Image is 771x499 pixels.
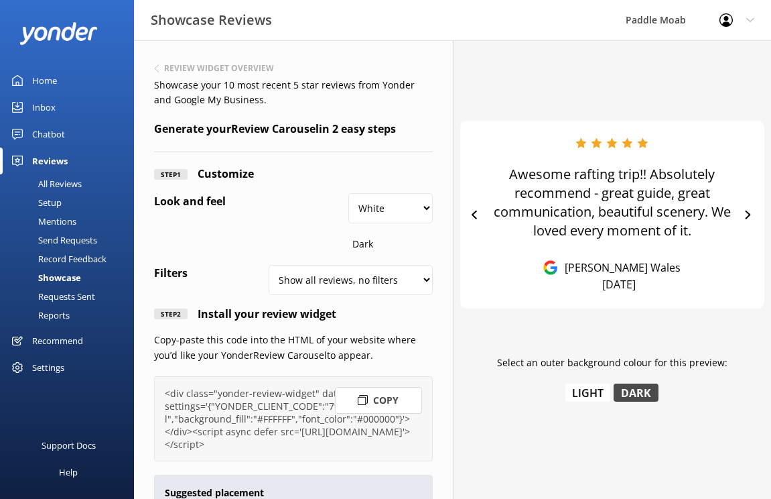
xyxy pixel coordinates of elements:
img: yonder-white-logo.png [20,22,97,44]
div: Requests Sent [8,287,95,306]
a: Requests Sent [8,287,134,306]
p: Copy-paste this code into the HTML of your website where you’d like your Yonder Review Carousel t... [154,333,433,363]
button: Dark [614,384,658,402]
div: Chatbot [32,121,65,148]
div: Showcase [8,268,81,287]
div: Send Requests [8,231,97,249]
h4: Customize [188,166,254,183]
div: Inbox [32,94,56,121]
p: [PERSON_NAME] Wales [558,260,681,275]
div: Mentions [8,212,76,231]
p: Showcase your 10 most recent 5 star reviews from Yonder and Google My Business. [154,78,433,108]
div: Step 2 [154,309,188,319]
div: All Reviews [8,174,82,193]
button: Copy [335,387,422,414]
p: Awesome rafting trip!! Absolutely recommend - great guide, great communication, beautiful scenery... [486,165,739,240]
a: All Reviews [8,174,134,193]
div: Step 1 [154,169,188,180]
img: Google Reviews [543,260,558,275]
button: Review widget overview [154,64,274,72]
a: Showcase [8,268,134,287]
div: Help [59,459,78,486]
a: Mentions [8,212,134,231]
a: Record Feedback [8,249,134,268]
h4: Generate your Review Carousel in 2 easy steps [154,121,433,152]
div: <div class="yonder-review-widget" data-settings='{"YONDER_CLIENT_CODE":"796","type":"carousel","b... [165,387,422,451]
div: Reports [8,306,70,325]
h6: Review widget overview [164,64,274,72]
a: Setup [8,193,134,212]
a: Reports [8,306,134,325]
h4: Filters [154,265,188,282]
div: Home [32,67,57,94]
div: Support Docs [42,432,96,459]
div: Recommend [32,327,83,354]
p: [DATE] [602,277,636,292]
a: Send Requests [8,231,134,249]
h4: Look and feel [154,193,226,211]
h3: Showcase Reviews [151,9,272,31]
div: Setup [8,193,62,212]
button: Light [565,384,610,402]
h4: Install your review widget [188,306,336,323]
div: Reviews [32,148,68,174]
p: Dark [348,237,373,252]
p: Select an outer background colour for this preview: [497,355,727,370]
div: Record Feedback [8,249,107,268]
div: Settings [32,354,64,381]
